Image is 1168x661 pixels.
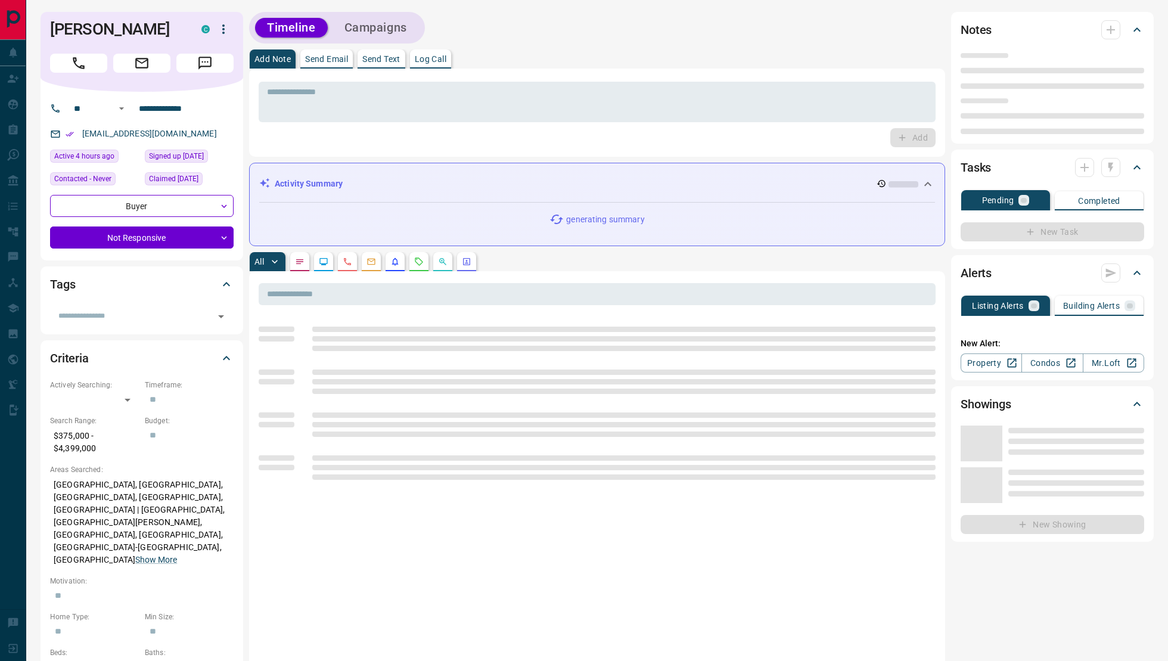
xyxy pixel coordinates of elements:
p: Send Email [305,55,348,63]
span: Call [50,54,107,73]
a: [EMAIL_ADDRESS][DOMAIN_NAME] [82,129,217,138]
a: Mr.Loft [1083,353,1144,373]
p: Areas Searched: [50,464,234,475]
div: condos.ca [201,25,210,33]
button: Show More [135,554,177,566]
p: Actively Searching: [50,380,139,390]
div: Tasks [961,153,1144,182]
p: Add Note [254,55,291,63]
div: Showings [961,390,1144,418]
p: Min Size: [145,612,234,622]
h1: [PERSON_NAME] [50,20,184,39]
p: Home Type: [50,612,139,622]
p: Beds: [50,647,139,658]
h2: Showings [961,395,1011,414]
button: Open [213,308,229,325]
svg: Requests [414,257,424,266]
div: Alerts [961,259,1144,287]
div: Mon Aug 05 2024 [145,150,234,166]
p: New Alert: [961,337,1144,350]
span: Email [113,54,170,73]
div: Buyer [50,195,234,217]
button: Campaigns [333,18,419,38]
p: Listing Alerts [972,302,1024,310]
h2: Notes [961,20,992,39]
div: Criteria [50,344,234,373]
svg: Opportunities [438,257,448,266]
p: All [254,257,264,266]
svg: Listing Alerts [390,257,400,266]
p: Budget: [145,415,234,426]
p: Building Alerts [1063,302,1120,310]
span: Active 4 hours ago [54,150,114,162]
div: Thu Aug 08 2024 [145,172,234,189]
p: Motivation: [50,576,234,586]
p: Pending [982,196,1014,204]
p: Completed [1078,197,1120,205]
div: Not Responsive [50,226,234,249]
h2: Alerts [961,263,992,283]
div: Tags [50,270,234,299]
p: [GEOGRAPHIC_DATA], [GEOGRAPHIC_DATA], [GEOGRAPHIC_DATA], [GEOGRAPHIC_DATA], [GEOGRAPHIC_DATA] | [... [50,475,234,570]
svg: Email Verified [66,130,74,138]
svg: Notes [295,257,305,266]
span: Signed up [DATE] [149,150,204,162]
p: Baths: [145,647,234,658]
h2: Tasks [961,158,991,177]
p: Activity Summary [275,178,343,190]
p: Send Text [362,55,400,63]
div: Notes [961,15,1144,44]
svg: Calls [343,257,352,266]
p: Timeframe: [145,380,234,390]
div: Tue Oct 14 2025 [50,150,139,166]
span: Message [176,54,234,73]
svg: Agent Actions [462,257,471,266]
p: Log Call [415,55,446,63]
p: Search Range: [50,415,139,426]
a: Condos [1021,353,1083,373]
button: Open [114,101,129,116]
h2: Criteria [50,349,89,368]
span: Contacted - Never [54,173,111,185]
div: Activity Summary [259,173,935,195]
svg: Emails [366,257,376,266]
p: $375,000 - $4,399,000 [50,426,139,458]
h2: Tags [50,275,75,294]
p: generating summary [566,213,644,226]
span: Claimed [DATE] [149,173,198,185]
a: Property [961,353,1022,373]
button: Timeline [255,18,328,38]
svg: Lead Browsing Activity [319,257,328,266]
